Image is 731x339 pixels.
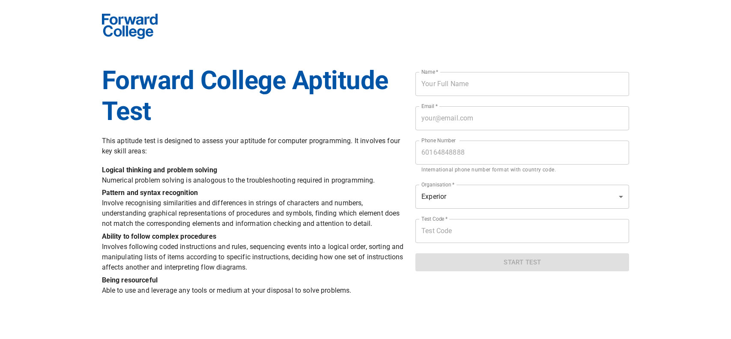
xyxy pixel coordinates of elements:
[102,136,406,156] p: This aptitude test is designed to assess your aptitude for computer programming. It involves four...
[102,188,406,229] p: Involve recognising similarities and differences in strings of characters and numbers, understand...
[415,185,629,209] div: Experior
[415,219,629,243] input: Test Code
[102,232,216,240] b: Ability to follow complex procedures
[102,231,406,273] p: Involves following coded instructions and rules, sequencing events into a logical order, sorting ...
[415,141,629,165] input: 60164848888
[102,276,158,284] b: Being resourceful
[102,14,158,39] img: Forward School
[415,72,629,96] input: Your Full Name
[102,189,198,197] b: Pattern and syntax recognition
[102,165,406,186] p: Numerical problem solving is analogous to the troubleshooting required in programming.
[102,275,406,296] p: Able to use and leverage any tools or medium at your disposal to solve problems.
[102,65,406,127] h1: Forward College Aptitude Test
[415,106,629,130] input: your@email.com
[421,166,623,174] p: International phone number format with country code.
[102,166,217,174] b: Logical thinking and problem solving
